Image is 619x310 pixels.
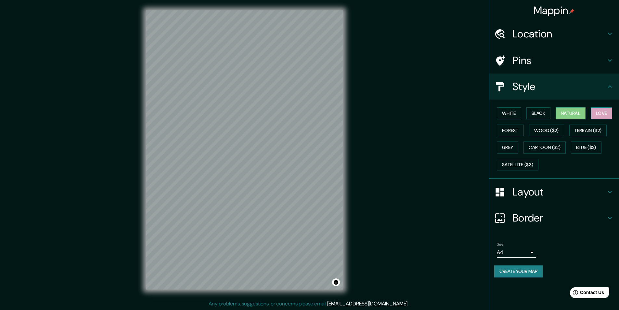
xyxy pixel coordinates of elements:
[497,242,504,247] label: Size
[489,205,619,231] div: Border
[497,142,518,154] button: Grey
[523,142,566,154] button: Cartoon ($2)
[512,54,606,67] h4: Pins
[529,125,564,137] button: Wood ($2)
[332,278,340,286] button: Toggle attribution
[556,107,586,119] button: Natural
[209,300,408,308] p: Any problems, suggestions, or concerns please email .
[409,300,411,308] div: .
[408,300,409,308] div: .
[489,47,619,74] div: Pins
[497,159,538,171] button: Satellite ($3)
[534,4,575,17] h4: Mappin
[512,185,606,198] h4: Layout
[489,74,619,100] div: Style
[146,10,343,290] canvas: Map
[591,107,612,119] button: Love
[526,107,551,119] button: Black
[512,27,606,40] h4: Location
[497,107,521,119] button: White
[497,247,536,258] div: A4
[327,300,407,307] a: [EMAIL_ADDRESS][DOMAIN_NAME]
[489,21,619,47] div: Location
[497,125,524,137] button: Forest
[494,265,543,277] button: Create your map
[571,142,601,154] button: Blue ($2)
[512,80,606,93] h4: Style
[569,125,607,137] button: Terrain ($2)
[569,9,574,14] img: pin-icon.png
[489,179,619,205] div: Layout
[512,211,606,224] h4: Border
[561,285,612,303] iframe: Help widget launcher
